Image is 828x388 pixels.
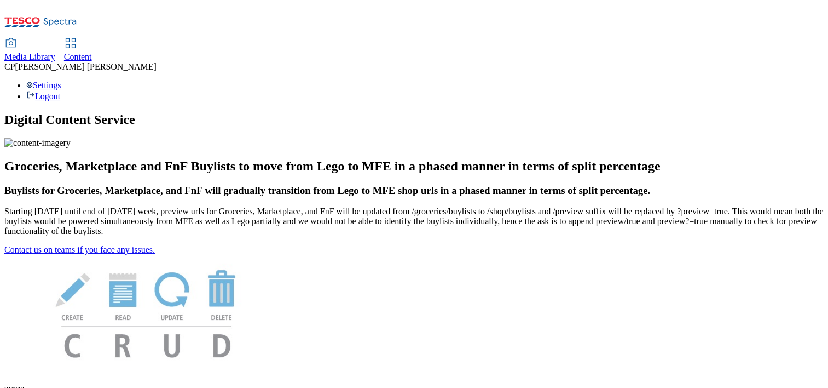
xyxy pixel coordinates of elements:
a: Logout [26,92,60,101]
h1: Digital Content Service [4,112,824,127]
a: Content [64,39,92,62]
a: Settings [26,81,61,90]
span: Content [64,52,92,61]
span: CP [4,62,15,71]
h3: Buylists for Groceries, Marketplace, and FnF will gradually transition from Lego to MFE shop urls... [4,185,824,197]
img: News Image [4,255,289,369]
img: content-imagery [4,138,71,148]
a: Media Library [4,39,55,62]
span: Media Library [4,52,55,61]
p: Starting [DATE] until end of [DATE] week, preview urls for Groceries, Marketplace, and FnF will b... [4,207,824,236]
h2: Groceries, Marketplace and FnF Buylists to move from Lego to MFE in a phased manner in terms of s... [4,159,824,174]
span: [PERSON_NAME] [PERSON_NAME] [15,62,157,71]
a: Contact us on teams if you face any issues. [4,245,155,254]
